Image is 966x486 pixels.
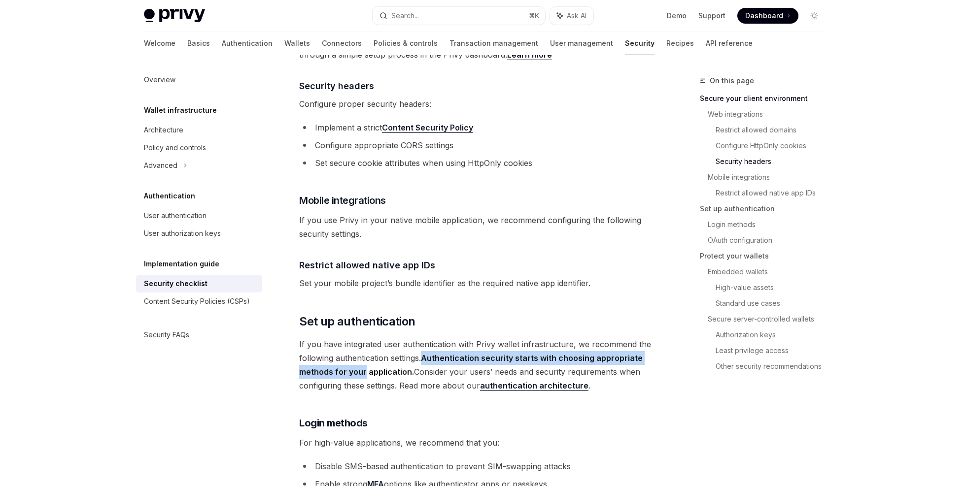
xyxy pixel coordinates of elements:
a: User authorization keys [136,225,262,242]
div: Search... [391,10,419,22]
a: Restrict allowed native app IDs [716,185,830,201]
div: Architecture [144,124,183,136]
span: Set your mobile project’s bundle identifier as the required native app identifier. [299,276,655,290]
a: Login methods [708,217,830,232]
div: Policy and controls [144,142,206,154]
a: Secure server-controlled wallets [708,311,830,327]
div: Advanced [144,160,177,171]
a: Connectors [322,32,362,55]
div: Security FAQs [144,329,189,341]
a: Security checklist [136,275,262,292]
a: Architecture [136,121,262,139]
a: Web integrations [708,106,830,122]
a: High-value assets [716,280,830,295]
a: Content Security Policy [382,123,473,133]
span: Mobile integrations [299,194,386,207]
a: Restrict allowed domains [716,122,830,138]
a: Secure your client environment [700,91,830,106]
a: Configure HttpOnly cookies [716,138,830,154]
span: ⌘ K [529,12,539,20]
a: Welcome [144,32,175,55]
a: Dashboard [737,8,798,24]
a: Authorization keys [716,327,830,343]
span: Security headers [299,79,374,93]
h5: Authentication [144,190,195,202]
a: Security FAQs [136,326,262,344]
a: Authentication [222,32,273,55]
a: User management [550,32,613,55]
img: light logo [144,9,205,23]
a: Least privilege access [716,343,830,358]
a: Mobile integrations [708,169,830,185]
a: Embedded wallets [708,264,830,280]
div: User authentication [144,210,207,222]
a: Basics [187,32,210,55]
div: Content Security Policies (CSPs) [144,295,250,307]
a: OAuth configuration [708,232,830,248]
span: Configure proper security headers: [299,97,655,111]
a: Demo [667,11,687,21]
a: Other security recommendations [716,358,830,374]
strong: Authentication security starts with choosing appropriate methods for your application. [299,353,643,377]
a: Wallets [284,32,310,55]
button: Toggle dark mode [806,8,822,24]
span: Ask AI [567,11,586,21]
a: authentication architecture [480,381,588,391]
a: API reference [706,32,753,55]
button: Search...⌘K [373,7,545,25]
strong: Login methods [299,417,368,429]
li: Configure appropriate CORS settings [299,138,655,152]
button: Ask AI [550,7,593,25]
a: Protect your wallets [700,248,830,264]
li: Implement a strict [299,121,655,134]
span: For high-value applications, we recommend that you: [299,436,655,450]
span: If you use Privy in your native mobile application, we recommend configuring the following securi... [299,213,655,241]
a: Recipes [666,32,694,55]
a: Set up authentication [700,201,830,217]
a: Security headers [716,154,830,169]
a: User authentication [136,207,262,225]
li: Set secure cookie attributes when using HttpOnly cookies [299,156,655,170]
a: Policies & controls [374,32,438,55]
span: Dashboard [745,11,783,21]
a: Policy and controls [136,139,262,157]
span: Set up authentication [299,314,415,329]
a: Transaction management [449,32,538,55]
li: Disable SMS-based authentication to prevent SIM-swapping attacks [299,459,655,473]
div: User authorization keys [144,227,221,239]
div: Security checklist [144,278,207,290]
a: Support [698,11,725,21]
a: Content Security Policies (CSPs) [136,292,262,310]
a: Security [625,32,655,55]
a: Overview [136,71,262,89]
span: If you have integrated user authentication with Privy wallet infrastructure, we recommend the fol... [299,337,655,392]
span: On this page [710,75,754,87]
span: Restrict allowed native app IDs [299,259,435,272]
div: Overview [144,74,175,86]
a: Standard use cases [716,295,830,311]
h5: Implementation guide [144,258,219,270]
h5: Wallet infrastructure [144,104,217,116]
